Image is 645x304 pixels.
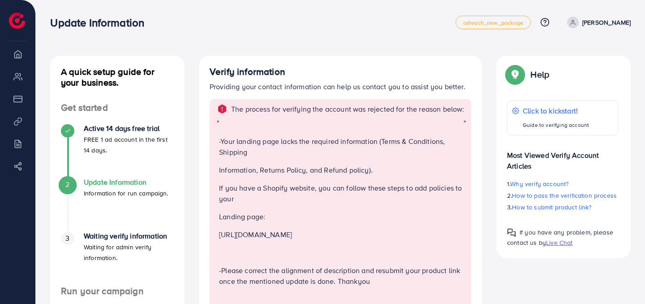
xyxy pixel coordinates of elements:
[523,105,589,116] p: Click to kickstart!
[546,238,572,247] span: Live Chat
[219,211,464,222] p: Landing page:
[50,178,185,232] li: Update Information
[582,17,631,28] p: [PERSON_NAME]
[219,182,464,204] p: If you have a Shopify website, you can follow these steps to add policies to your
[50,102,185,113] h4: Get started
[84,232,174,240] h4: Waiting verify information
[210,81,471,92] p: Providing your contact information can help us contact you to assist you better.
[50,124,185,178] li: Active 14 days free trial
[65,233,69,243] span: 3
[510,179,568,188] span: Why verify account?
[530,69,549,80] p: Help
[50,232,185,286] li: Waiting verify information
[507,178,618,189] p: 1.
[523,120,589,130] p: Guide to verifying account
[507,143,618,171] p: Most Viewed Verify Account Articles
[507,228,516,237] img: Popup guide
[9,13,25,29] img: logo
[84,242,174,263] p: Waiting for admin verify information.
[456,16,531,29] a: adreach_new_package
[84,124,174,133] h4: Active 14 days free trial
[217,104,228,114] img: alert
[507,190,618,201] p: 2.
[50,16,151,29] h3: Update Information
[219,136,464,157] p: -Your landing page lacks the required information (Terms & Conditions, Shipping
[463,20,523,26] span: adreach_new_package
[84,188,168,199] p: Information for run campaign.
[219,229,464,240] p: [URL][DOMAIN_NAME]
[563,17,631,28] a: [PERSON_NAME]
[507,66,523,83] img: Popup guide
[219,265,464,287] p: -Please correct the alignment of description and resubmit your product link once the mentioned up...
[512,203,591,212] span: How to submit product link?
[84,178,168,187] h4: Update Information
[210,66,471,78] h4: Verify information
[50,66,185,88] h4: A quick setup guide for your business.
[219,165,464,175] p: Information, Returns Policy, and Refund policy).
[507,202,618,213] p: 3.
[507,228,613,247] span: If you have any problem, please contact us by
[84,134,174,156] p: FREE 1 ad account in the first 14 days.
[65,179,69,190] span: 2
[231,104,464,114] p: The process for verifying the account was rejected for the reason below:
[50,286,185,297] h4: Run your campaign
[512,191,617,200] span: How to pass the verification process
